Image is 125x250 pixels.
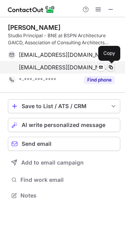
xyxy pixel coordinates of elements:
div: Studio Principal - BNE at BSPN Architecture GAICD, Association of Consulting Architects QLD/NT Co... [8,32,120,46]
button: Add to email campaign [8,156,120,170]
button: Reveal Button [84,76,115,84]
button: AI write personalized message [8,118,120,132]
button: Send email [8,137,120,151]
img: ContactOut v5.3.10 [8,5,55,14]
span: Find work email [20,176,117,183]
span: [EMAIL_ADDRESS][DOMAIN_NAME] [19,51,109,58]
span: Notes [20,192,117,199]
div: Save to List / ATS / CRM [22,103,107,109]
button: Find work email [8,174,120,185]
button: save-profile-one-click [8,99,120,113]
span: Add to email campaign [21,159,84,166]
span: AI write personalized message [22,122,105,128]
span: [EMAIL_ADDRESS][DOMAIN_NAME] [19,64,109,71]
div: [PERSON_NAME] [8,24,61,31]
button: Notes [8,190,120,201]
span: Send email [22,141,51,147]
